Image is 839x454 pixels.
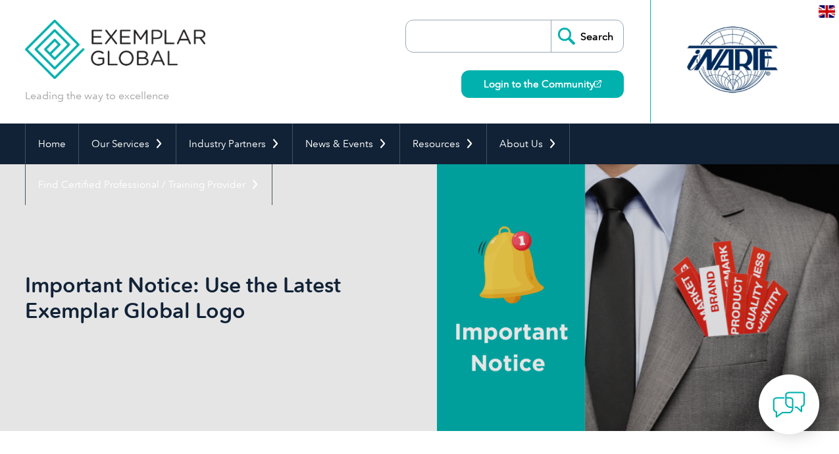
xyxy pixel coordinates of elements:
[400,124,486,164] a: Resources
[819,5,835,18] img: en
[176,124,292,164] a: Industry Partners
[26,164,272,205] a: Find Certified Professional / Training Provider
[461,70,624,98] a: Login to the Community
[293,124,399,164] a: News & Events
[26,124,78,164] a: Home
[25,272,530,323] h1: Important Notice: Use the Latest Exemplar Global Logo
[25,89,169,103] p: Leading the way to excellence
[79,124,176,164] a: Our Services
[773,388,805,421] img: contact-chat.png
[594,80,601,87] img: open_square.png
[551,20,623,52] input: Search
[487,124,569,164] a: About Us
